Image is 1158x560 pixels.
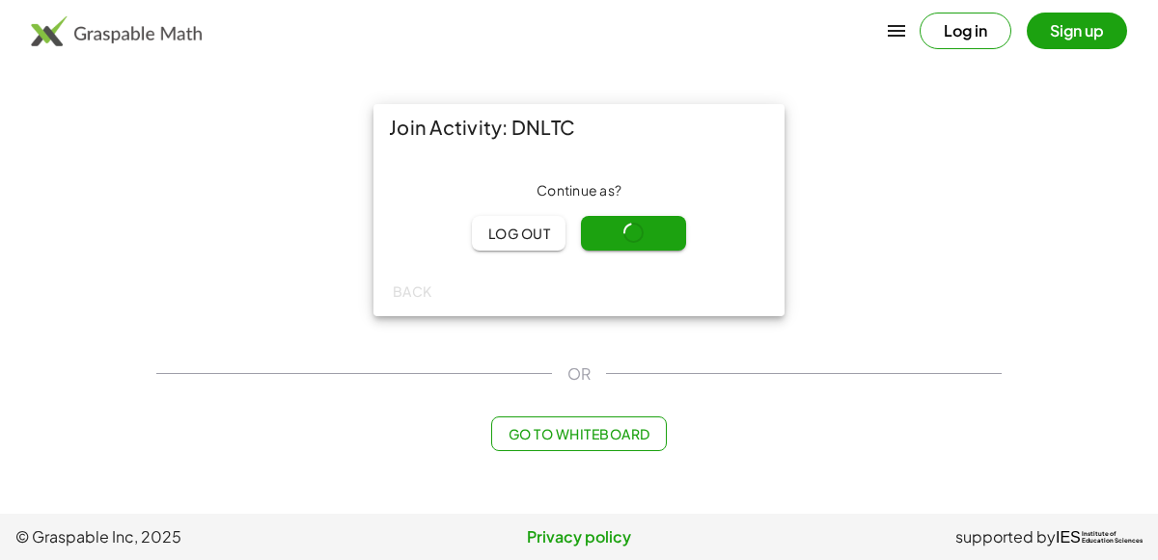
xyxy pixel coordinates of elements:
span: © Graspable Inc, 2025 [15,525,391,548]
span: supported by [955,525,1056,548]
span: Institute of Education Sciences [1082,531,1143,545]
button: Go to Whiteboard [491,416,666,451]
span: IES [1056,528,1081,547]
div: Continue as ? [389,181,769,200]
div: Join Activity: DNLTC [373,104,785,150]
span: Log out [487,225,550,242]
button: Log out [472,216,565,251]
button: Log in [920,13,1011,49]
a: IESInstitute ofEducation Sciences [1056,525,1143,548]
span: Go to Whiteboard [508,425,649,442]
button: Sign up [1027,13,1127,49]
span: OR [567,362,591,386]
a: Privacy policy [391,525,766,548]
